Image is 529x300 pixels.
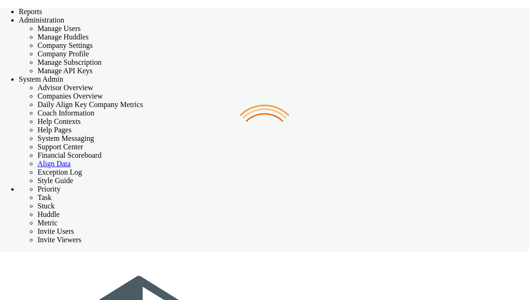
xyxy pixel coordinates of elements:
span: Advisor Overview [38,84,93,92]
span: Huddle [38,210,60,218]
span: Administration [19,16,64,24]
span: Stuck [38,202,54,210]
span: Support Center [38,143,83,151]
span: Manage Users [38,24,81,32]
span: System Admin [19,75,63,83]
span: Company Profile [38,50,89,58]
span: Companies Overview [38,92,103,100]
span: Invite Viewers [38,236,81,244]
span: Financial Scoreboard [38,151,101,159]
span: Priority [38,185,60,193]
span: Manage API Keys [38,67,92,75]
span: Metric [38,219,58,227]
span: Daily Align Key Company Metrics [38,100,143,108]
span: Help Contexts [38,117,81,125]
span: Company Settings [38,41,93,49]
span: Coach Information [38,109,94,117]
a: Align Data [38,160,71,168]
span: Reports [19,8,42,15]
span: Exception Log [38,168,82,176]
span: Manage Subscription [38,58,101,66]
span: Style Guide [38,177,73,185]
span: System Messaging [38,134,94,142]
span: Task [38,193,52,201]
span: Invite Users [38,227,74,235]
span: Help Pages [38,126,71,134]
span: Manage Huddles [38,33,89,41]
